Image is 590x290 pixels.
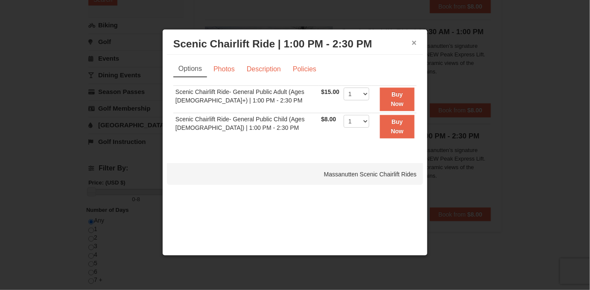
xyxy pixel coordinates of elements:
td: Scenic Chairlift Ride- General Public Adult (Ages [DEMOGRAPHIC_DATA]+) | 1:00 PM - 2:30 PM [173,85,319,113]
h3: Scenic Chairlift Ride | 1:00 PM - 2:30 PM [173,38,417,50]
a: Policies [287,61,322,77]
a: Photos [208,61,240,77]
a: Options [173,61,207,77]
button: × [412,38,417,47]
a: Description [241,61,286,77]
td: Scenic Chairlift Ride- General Public Child (Ages [DEMOGRAPHIC_DATA]) | 1:00 PM - 2:30 PM [173,113,319,140]
strong: Buy Now [391,91,404,107]
span: $8.00 [321,116,336,123]
strong: Buy Now [391,118,404,135]
span: $15.00 [321,88,339,95]
div: Massanutten Scenic Chairlift Rides [167,164,423,185]
button: Buy Now [380,115,415,138]
button: Buy Now [380,88,415,111]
